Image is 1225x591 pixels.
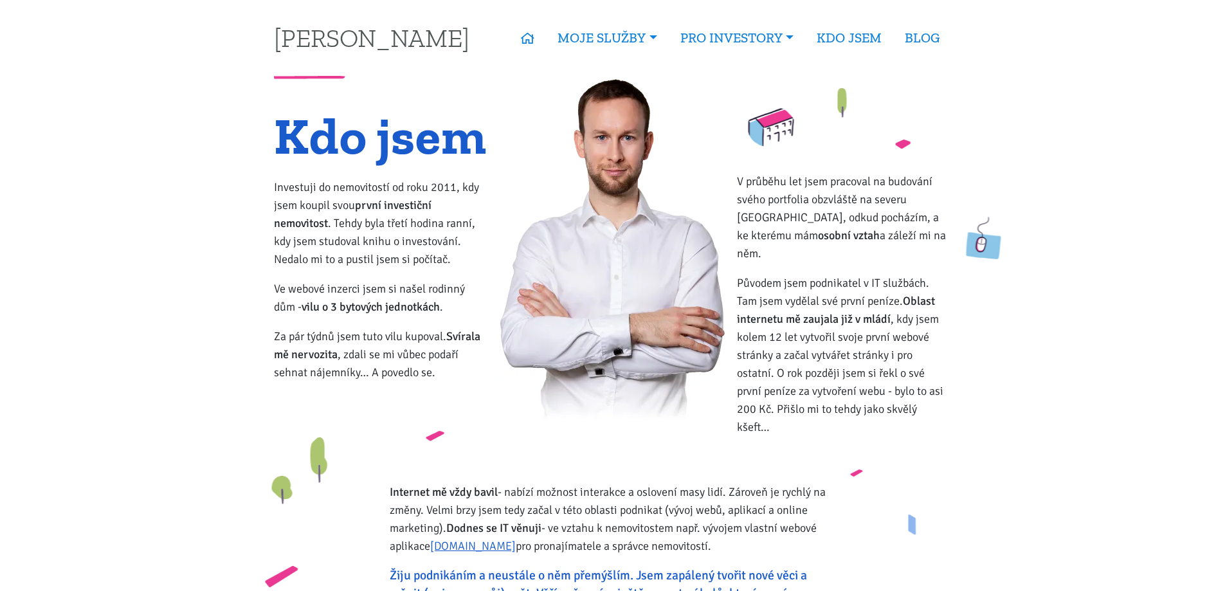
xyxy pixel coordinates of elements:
a: PRO INVESTORY [669,23,805,53]
p: Původem jsem podnikatel v IT službách. Tam jsem vydělal své první peníze. , kdy jsem kolem 12 let... [737,274,951,436]
a: KDO JSEM [805,23,893,53]
a: [DOMAIN_NAME] [430,539,516,553]
strong: vilu o 3 bytových jednotkách [302,300,440,314]
strong: Internet mě vždy bavil [390,485,498,499]
p: - nabízí možnost interakce a oslovení masy lidí. Zároveň je rychlý na změny. Velmi brzy jsem tedy... [390,483,835,555]
a: MOJE SLUŽBY [546,23,668,53]
strong: osobní vztah [818,228,880,242]
strong: Dodnes se IT věnuji [446,521,541,535]
p: Investuji do nemovitostí od roku 2011, kdy jsem koupil svou . Tehdy byla třetí hodina ranní, kdy ... [274,178,488,268]
a: [PERSON_NAME] [274,25,469,50]
p: Ve webové inzerci jsem si našel rodinný dům - . [274,280,488,316]
a: BLOG [893,23,951,53]
p: V průběhu let jsem pracoval na budování svého portfolia obzvláště na severu [GEOGRAPHIC_DATA], od... [737,172,951,262]
h1: Kdo jsem [274,114,488,158]
p: Za pár týdnů jsem tuto vilu kupoval. , zdali se mi vůbec podaří sehnat nájemníky… A povedlo se. [274,327,488,381]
